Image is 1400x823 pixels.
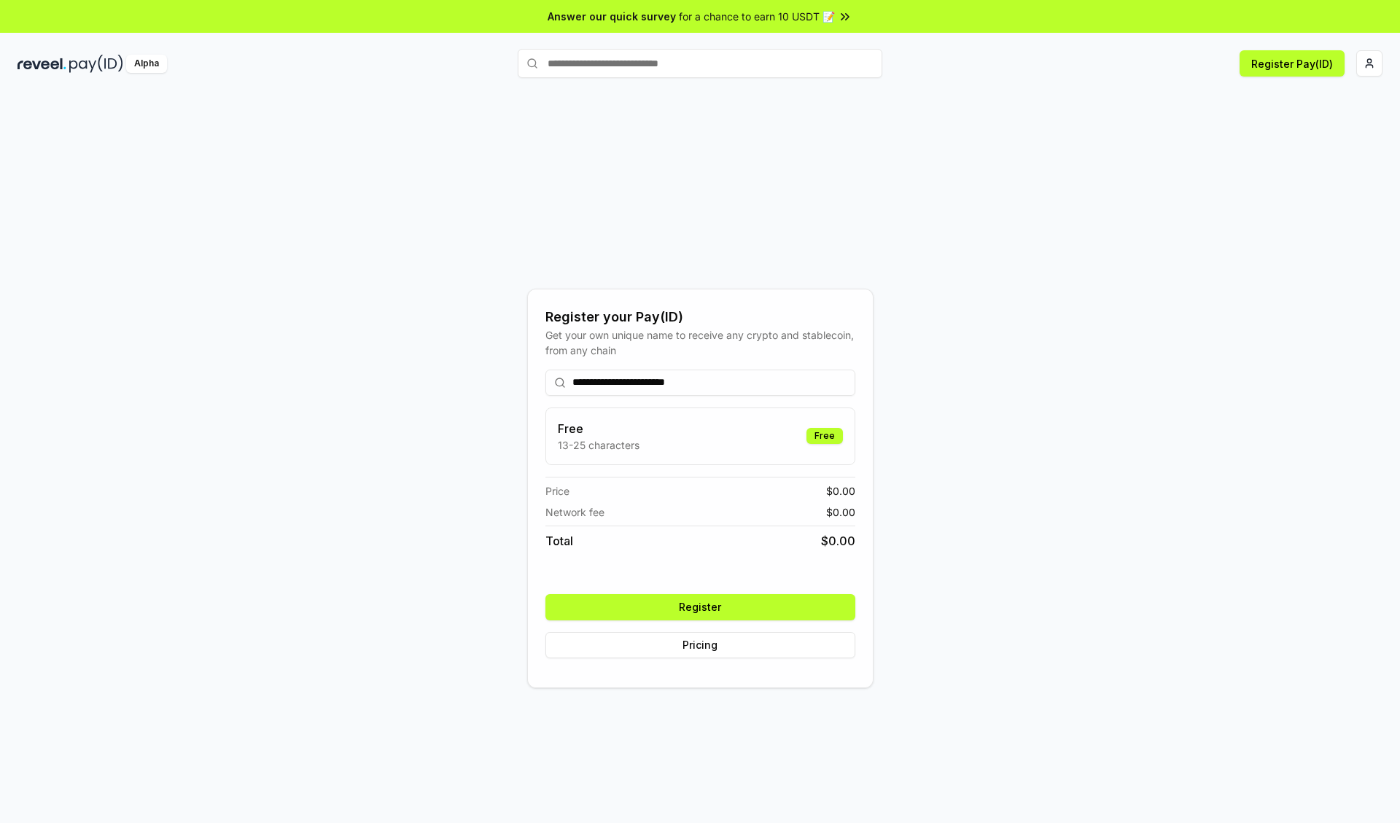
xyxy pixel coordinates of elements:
[545,483,569,499] span: Price
[558,420,639,437] h3: Free
[558,437,639,453] p: 13-25 characters
[545,532,573,550] span: Total
[17,55,66,73] img: reveel_dark
[545,504,604,520] span: Network fee
[126,55,167,73] div: Alpha
[548,9,676,24] span: Answer our quick survey
[826,504,855,520] span: $ 0.00
[545,327,855,358] div: Get your own unique name to receive any crypto and stablecoin, from any chain
[545,594,855,620] button: Register
[806,428,843,444] div: Free
[679,9,835,24] span: for a chance to earn 10 USDT 📝
[821,532,855,550] span: $ 0.00
[1240,50,1345,77] button: Register Pay(ID)
[826,483,855,499] span: $ 0.00
[545,307,855,327] div: Register your Pay(ID)
[69,55,123,73] img: pay_id
[545,632,855,658] button: Pricing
